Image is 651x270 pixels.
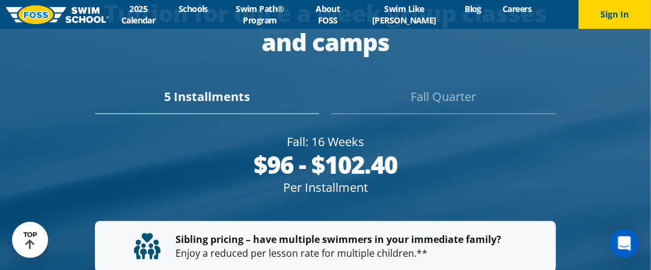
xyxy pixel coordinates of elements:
a: Careers [492,3,542,14]
a: 2025 Calendar [109,3,168,26]
a: About FOSS [302,3,355,26]
a: Swim Path® Program [219,3,302,26]
img: FOSS Swim School Logo [6,5,109,24]
div: Fall Quarter [331,88,555,114]
div: $96 - $102.40 [95,150,556,179]
div: TOP [23,231,37,250]
div: Open Intercom Messenger [610,229,639,258]
div: Fall: 16 Weeks [95,133,556,150]
div: 5 Installments [95,88,319,114]
p: Enjoy a reduced per lesson rate for multiple children.** [134,233,517,260]
div: Per Installment [95,179,556,196]
strong: Sibling pricing – have multiple swimmers in your immediate family? [176,233,501,247]
img: tuition-family-children.svg [134,233,160,260]
a: Schools [168,3,218,14]
a: Blog [454,3,492,14]
a: Swim Like [PERSON_NAME] [354,3,454,26]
